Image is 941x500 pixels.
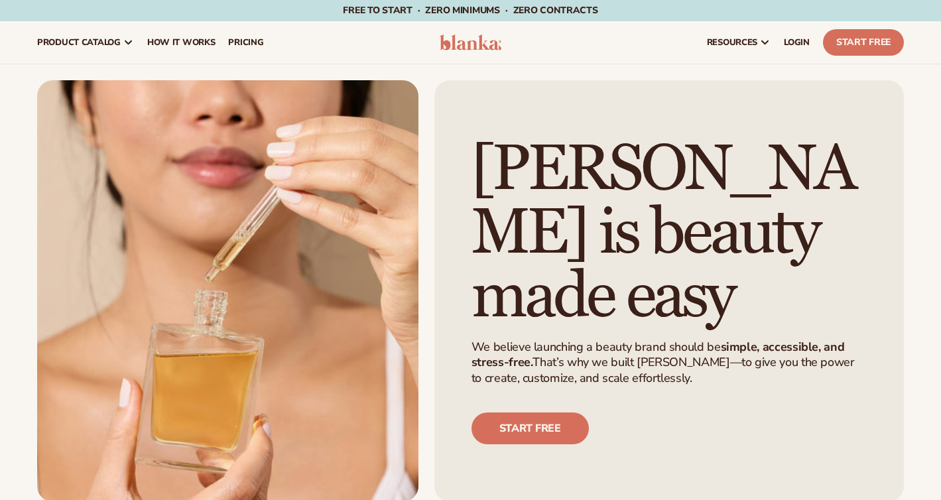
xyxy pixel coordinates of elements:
a: LOGIN [777,21,816,64]
a: Start Free [823,29,904,56]
a: product catalog [31,21,141,64]
span: How It Works [147,37,216,48]
strong: simple, accessible, and stress-free. [471,339,845,370]
a: Start free [471,412,589,444]
span: product catalog [37,37,121,48]
h1: [PERSON_NAME] is beauty made easy [471,138,867,329]
a: pricing [221,21,270,64]
span: pricing [228,37,263,48]
a: How It Works [141,21,222,64]
span: Free to start · ZERO minimums · ZERO contracts [343,4,597,17]
a: resources [700,21,777,64]
img: logo [440,34,502,50]
p: We believe launching a beauty brand should be That’s why we built [PERSON_NAME]—to give you the p... [471,340,867,386]
span: resources [707,37,757,48]
span: LOGIN [784,37,810,48]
